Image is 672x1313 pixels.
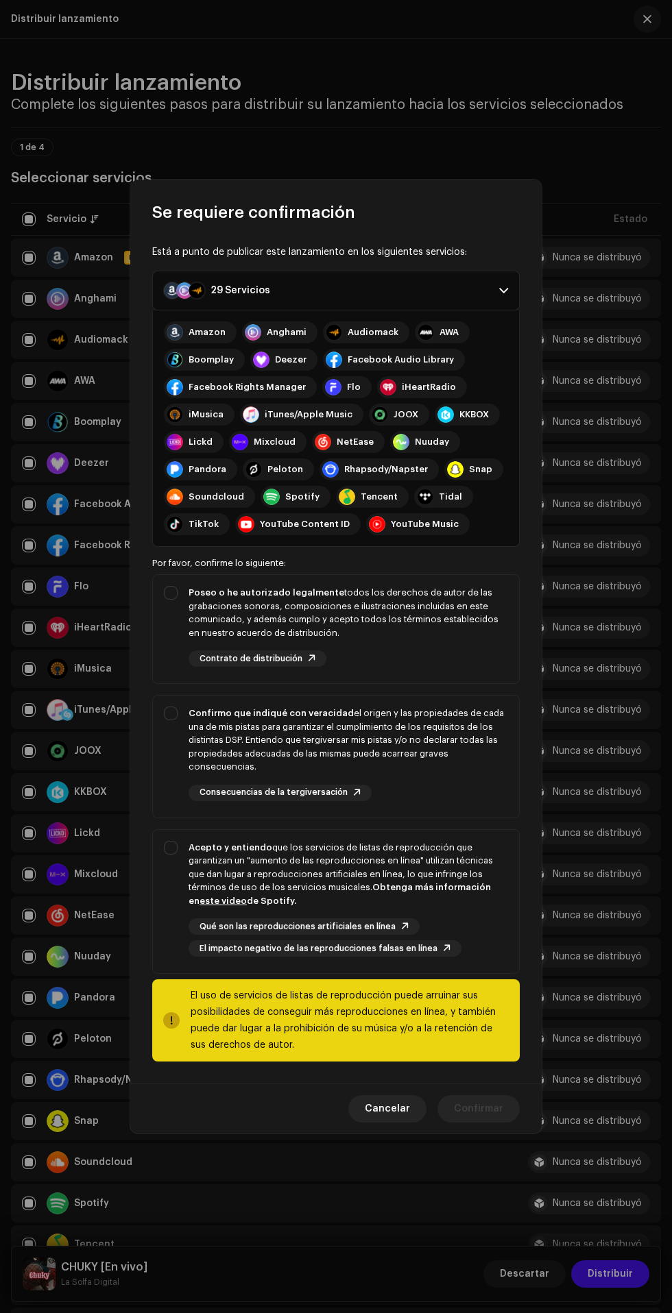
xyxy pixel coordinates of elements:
strong: Confirmo que indiqué con veracidad [189,709,354,717]
div: que los servicios de listas de reproducción que garantizan un "aumento de las reproducciones en l... [189,841,508,908]
div: iTunes/Apple Music [265,409,352,420]
div: KKBOX [459,409,489,420]
button: Cancelar [348,1095,427,1122]
div: Facebook Audio Library [348,354,454,365]
div: JOOX [394,409,418,420]
p-accordion-content: 29 Servicios [152,310,520,547]
span: Confirmar [454,1095,503,1122]
div: YouTube Content ID [260,519,350,530]
a: este video [200,896,247,905]
div: el origen y las propiedades de cada una de mis pistas para garantizar el cumplimiento de los requ... [189,707,508,774]
div: Amazon [189,327,226,338]
div: AWA [440,327,459,338]
p-togglebutton: Confirmo que indiqué con veracidadel origen y las propiedades de cada una de mis pistas para gara... [152,695,520,818]
strong: Poseo o he autorizado legalmente [189,588,344,597]
div: Audiomack [348,327,398,338]
div: Mixcloud [254,437,296,447]
strong: Acepto y entiendo [189,843,272,852]
div: Pandora [189,464,226,475]
div: Peloton [267,464,303,475]
div: YouTube Music [391,519,459,530]
p-togglebutton: Acepto y entiendoque los servicios de listas de reproducción que garantizan un "aumento de las re... [152,829,520,974]
div: NetEase [337,437,374,447]
div: Spotify [285,491,320,502]
span: El impacto negativo de las reproducciones falsas en línea [200,944,437,953]
div: Tidal [439,491,462,502]
div: El uso de servicios de listas de reproducción puede arruinar sus posibilidades de conseguir más r... [191,987,509,1053]
div: Está a punto de publicar este lanzamiento en los siguientes servicios: [152,245,520,260]
div: Soundcloud [189,491,244,502]
div: Tencent [361,491,398,502]
div: Lickd [189,437,213,447]
div: todos los derechos de autor de las grabaciones sonoras, composiciones e ilustraciones incluidas e... [189,586,508,639]
strong: Obtenga más información en de Spotify. [189,883,491,905]
div: 29 Servicios [211,285,270,296]
button: Confirmar [437,1095,520,1122]
div: Nuuday [415,437,449,447]
div: Facebook Rights Manager [189,382,306,393]
div: Snap [469,464,492,475]
div: iHeartRadio [402,382,456,393]
span: Consecuencias de la tergiversación [200,788,348,797]
span: Cancelar [365,1095,410,1122]
div: Boomplay [189,354,234,365]
div: Anghami [267,327,307,338]
span: Se requiere confirmación [152,201,355,223]
div: TikTok [189,519,219,530]
div: Rhapsody/Napster [344,464,428,475]
div: Flo [347,382,361,393]
span: Qué son las reproducciones artificiales en línea [200,922,396,931]
p-accordion-header: 29 Servicios [152,271,520,310]
span: Contrato de distribución [200,654,302,663]
div: iMusica [189,409,224,420]
div: Por favor, confirme lo siguiente: [152,558,520,569]
div: Deezer [275,354,307,365]
p-togglebutton: Poseo o he autorizado legalmentetodos los derechos de autor de las grabaciones sonoras, composici... [152,574,520,684]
